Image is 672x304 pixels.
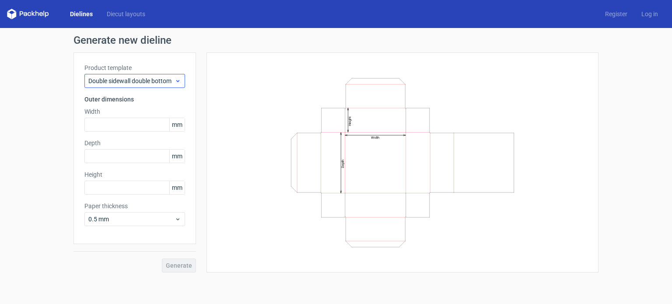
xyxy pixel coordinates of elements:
text: Width [371,136,379,140]
a: Log in [634,10,665,18]
span: mm [169,181,185,194]
span: 0.5 mm [88,215,175,224]
label: Paper thickness [84,202,185,210]
span: mm [169,118,185,131]
h1: Generate new dieline [73,35,598,45]
label: Height [84,170,185,179]
span: Double sidewall double bottom [88,77,175,85]
label: Depth [84,139,185,147]
text: Height [348,116,352,126]
label: Width [84,107,185,116]
a: Diecut layouts [100,10,152,18]
h3: Outer dimensions [84,95,185,104]
a: Register [598,10,634,18]
a: Dielines [63,10,100,18]
span: mm [169,150,185,163]
label: Product template [84,63,185,72]
text: Depth [341,160,345,168]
